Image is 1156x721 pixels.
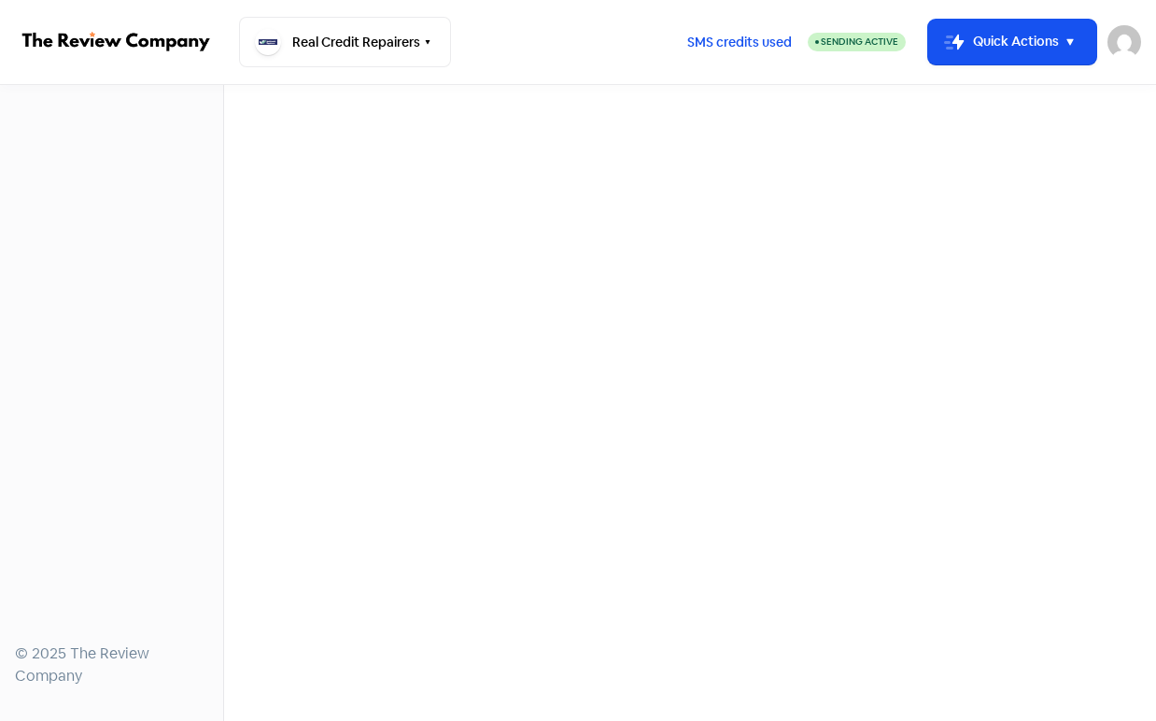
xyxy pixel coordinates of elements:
[239,17,451,67] button: Real Credit Repairers
[821,35,898,48] span: Sending Active
[808,31,906,53] a: Sending Active
[1107,25,1141,59] img: User
[671,31,808,50] a: SMS credits used
[15,643,208,687] div: © 2025 The Review Company
[928,20,1096,64] button: Quick Actions
[687,33,792,52] span: SMS credits used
